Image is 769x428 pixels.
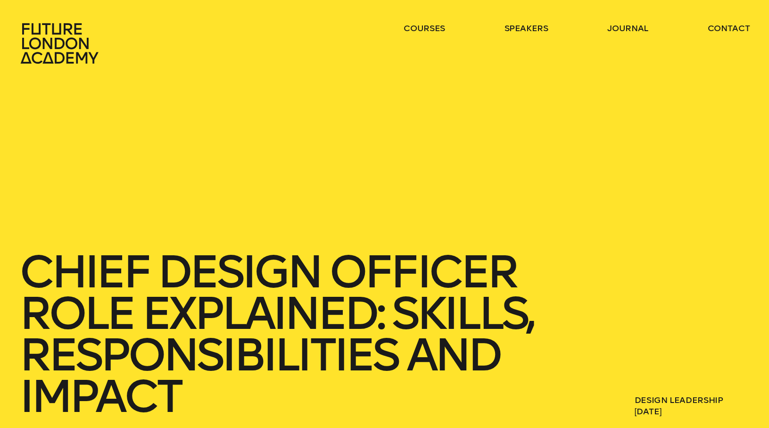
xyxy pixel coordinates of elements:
a: Design Leadership [635,395,723,405]
a: contact [708,23,750,34]
a: speakers [504,23,548,34]
h1: Chief Design Officer Role Explained: Skills, Responsibilities and Impact [19,251,558,417]
a: journal [607,23,648,34]
span: [DATE] [635,406,750,417]
a: courses [404,23,445,34]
